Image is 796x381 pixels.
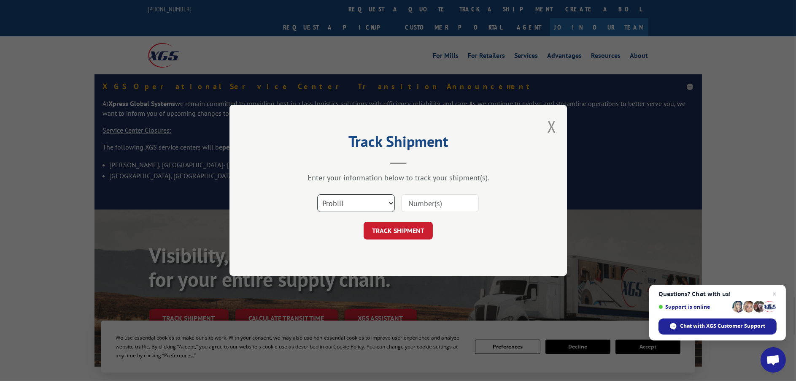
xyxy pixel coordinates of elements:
[401,195,479,212] input: Number(s)
[658,318,777,335] span: Chat with XGS Customer Support
[272,173,525,183] div: Enter your information below to track your shipment(s).
[272,136,525,152] h2: Track Shipment
[547,115,556,138] button: Close modal
[658,291,777,297] span: Questions? Chat with us!
[761,347,786,373] a: Open chat
[658,304,729,310] span: Support is online
[680,322,766,330] span: Chat with XGS Customer Support
[364,222,433,240] button: TRACK SHIPMENT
